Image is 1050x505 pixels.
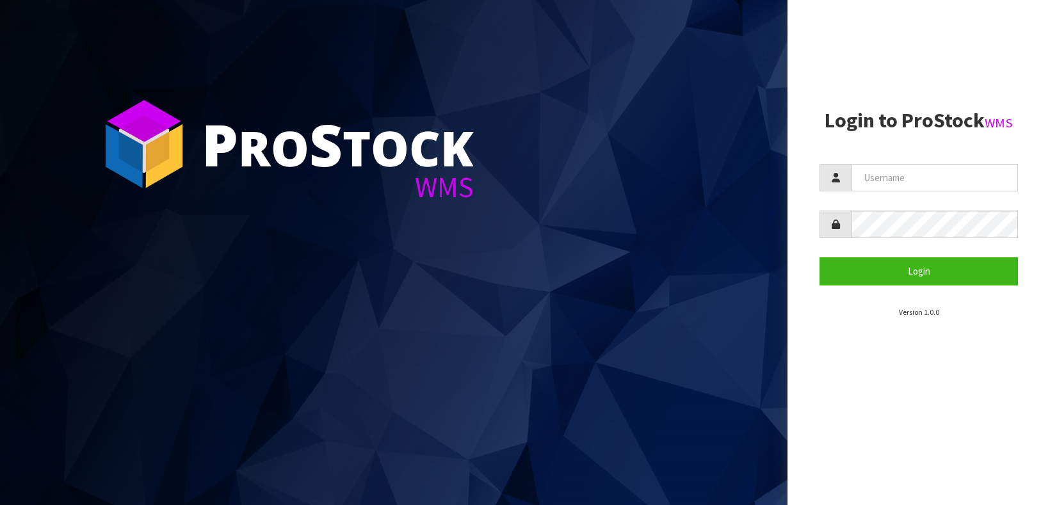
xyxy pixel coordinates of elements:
[985,115,1013,131] small: WMS
[820,257,1018,285] button: Login
[899,307,939,317] small: Version 1.0.0
[96,96,192,192] img: ProStock Cube
[202,115,474,173] div: ro tock
[202,173,474,202] div: WMS
[852,164,1018,191] input: Username
[309,105,343,183] span: S
[202,105,238,183] span: P
[820,109,1018,132] h2: Login to ProStock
